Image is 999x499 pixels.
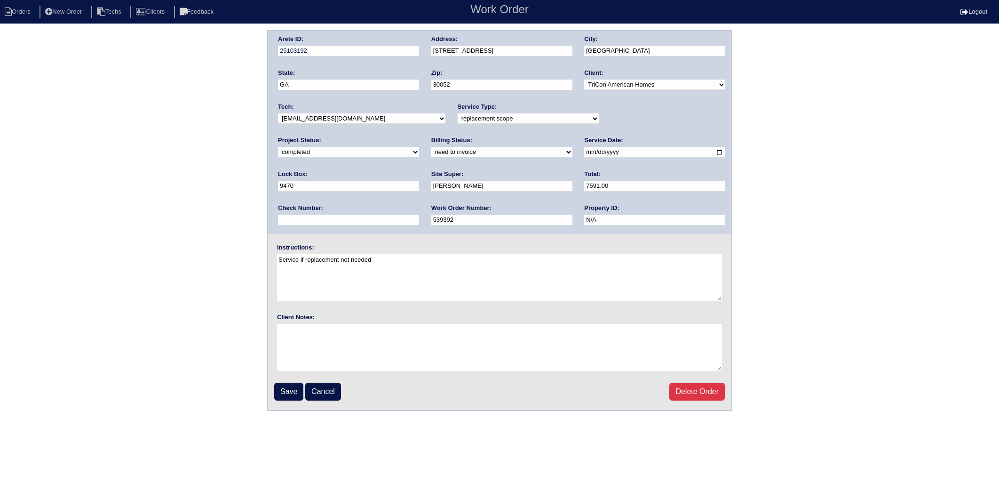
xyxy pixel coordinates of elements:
[278,69,295,77] label: State:
[91,8,129,15] a: Techs
[40,6,89,18] li: New Order
[431,69,443,77] label: Zip:
[174,6,221,18] li: Feedback
[278,136,321,145] label: Project Status:
[278,204,323,212] label: Check Number:
[584,170,600,178] label: Total:
[584,35,598,43] label: City:
[431,46,572,56] input: Enter a location
[130,6,172,18] li: Clients
[277,313,315,322] label: Client Notes:
[431,204,492,212] label: Work Order Number:
[431,136,472,145] label: Billing Status:
[458,103,497,111] label: Service Type:
[305,383,341,401] a: Cancel
[277,243,314,252] label: Instructions:
[584,69,603,77] label: Client:
[91,6,129,18] li: Techs
[278,35,303,43] label: Arete ID:
[274,383,303,401] input: Save
[130,8,172,15] a: Clients
[278,170,308,178] label: Lock Box:
[584,136,623,145] label: Service Date:
[277,254,722,301] textarea: Service if replacement not needed
[431,35,458,43] label: Address:
[40,8,89,15] a: New Order
[669,383,725,401] a: Delete Order
[584,204,619,212] label: Property ID:
[278,103,294,111] label: Tech:
[431,170,464,178] label: Site Super:
[960,8,987,15] a: Logout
